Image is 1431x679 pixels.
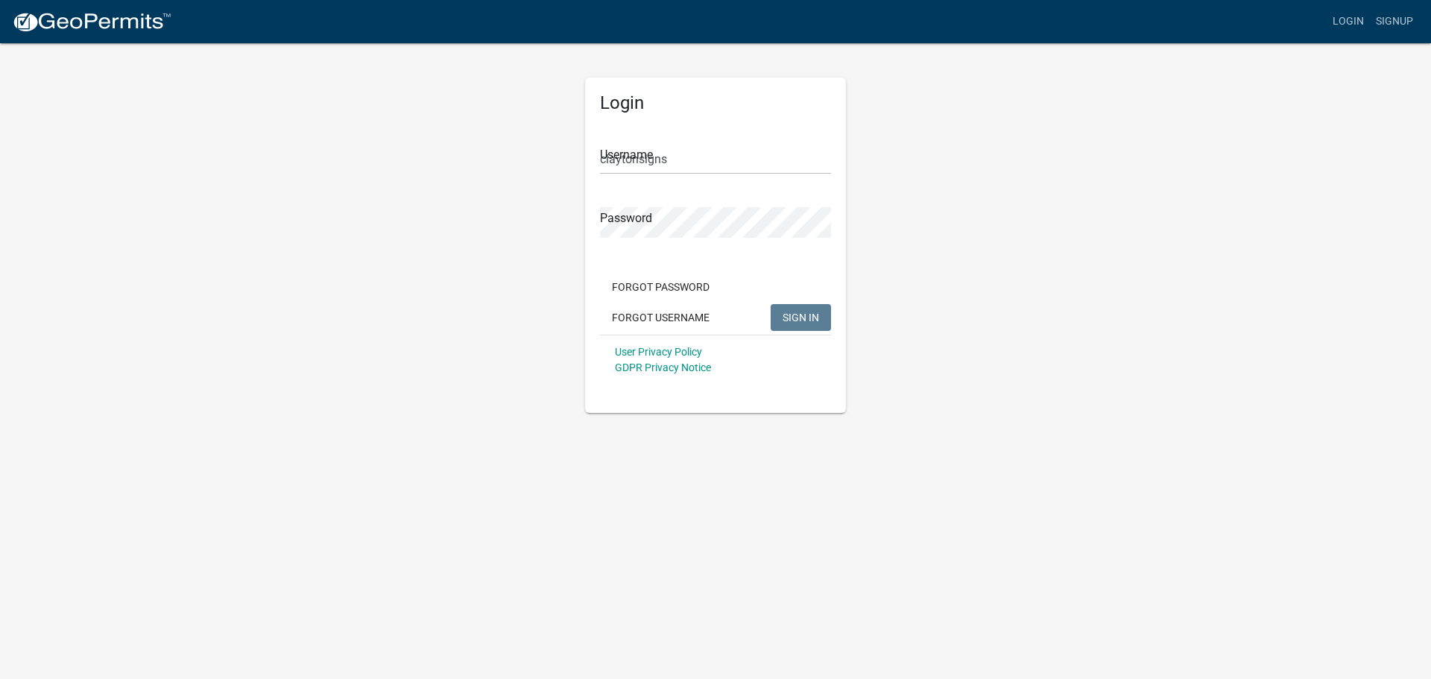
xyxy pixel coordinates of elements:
button: Forgot Password [600,274,721,300]
a: GDPR Privacy Notice [615,361,711,373]
button: SIGN IN [771,304,831,331]
a: Signup [1370,7,1419,36]
button: Forgot Username [600,304,721,331]
a: Login [1327,7,1370,36]
h5: Login [600,92,831,114]
a: User Privacy Policy [615,346,702,358]
span: SIGN IN [783,311,819,323]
